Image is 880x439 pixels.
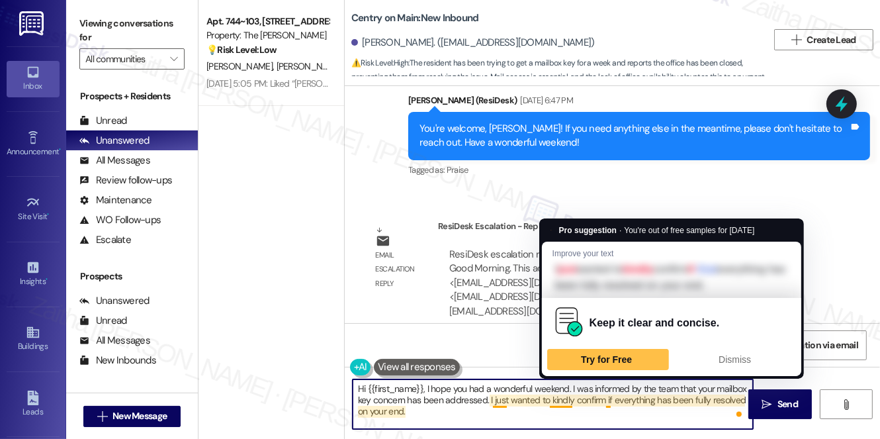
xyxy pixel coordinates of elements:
[206,15,329,28] div: Apt. 744~103, [STREET_ADDRESS][PERSON_NAME]
[79,213,161,227] div: WO Follow-ups
[66,391,198,405] div: Residents
[277,60,343,72] span: [PERSON_NAME]
[79,334,150,348] div: All Messages
[351,36,595,50] div: [PERSON_NAME]. ([EMAIL_ADDRESS][DOMAIN_NAME])
[206,28,329,42] div: Property: The [PERSON_NAME]
[79,294,150,308] div: Unanswered
[19,11,46,36] img: ResiDesk Logo
[83,406,181,427] button: New Message
[7,387,60,422] a: Leads
[748,389,813,419] button: Send
[353,379,753,429] textarea: To enrich screen reader interactions, please activate Accessibility in Grammarly extension settings
[419,122,849,150] div: You're welcome, [PERSON_NAME]! If you need anything else in the meantime, please don't hesitate t...
[408,160,870,179] div: Tagged as:
[7,191,60,227] a: Site Visit •
[48,210,50,219] span: •
[97,411,107,422] i: 
[438,219,826,238] div: ResiDesk Escalation - Reply From Site Team
[85,48,163,70] input: All communities
[79,173,172,187] div: Review follow-ups
[206,44,277,56] strong: 💡 Risk Level: Low
[762,399,772,410] i: 
[447,164,468,175] span: Praise
[46,275,48,284] span: •
[841,399,851,410] i: 
[79,13,185,48] label: Viewing conversations for
[112,409,167,423] span: New Message
[79,233,131,247] div: Escalate
[206,60,277,72] span: [PERSON_NAME]
[66,269,198,283] div: Prospects
[351,58,408,68] strong: ⚠️ Risk Level: High
[791,34,801,45] i: 
[7,256,60,292] a: Insights •
[774,29,873,50] button: Create Lead
[777,397,798,411] span: Send
[79,114,127,128] div: Unread
[79,154,150,168] div: All Messages
[66,89,198,103] div: Prospects + Residents
[376,248,427,291] div: Email escalation reply
[517,93,573,107] div: [DATE] 6:47 PM
[79,354,156,367] div: New Inbounds
[449,248,783,318] div: ResiDesk escalation reply -> Good Morning. This action item is completed. From: ResiDesk Support ...
[7,321,60,357] a: Buildings
[351,11,479,25] b: Centry on Main: New Inbound
[807,33,856,47] span: Create Lead
[79,134,150,148] div: Unanswered
[79,193,152,207] div: Maintenance
[79,314,127,328] div: Unread
[408,93,870,112] div: [PERSON_NAME] (ResiDesk)
[351,56,768,99] span: : The resident has been trying to get a mailbox key for a week and reports the office has been cl...
[7,61,60,97] a: Inbox
[170,54,177,64] i: 
[59,145,61,154] span: •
